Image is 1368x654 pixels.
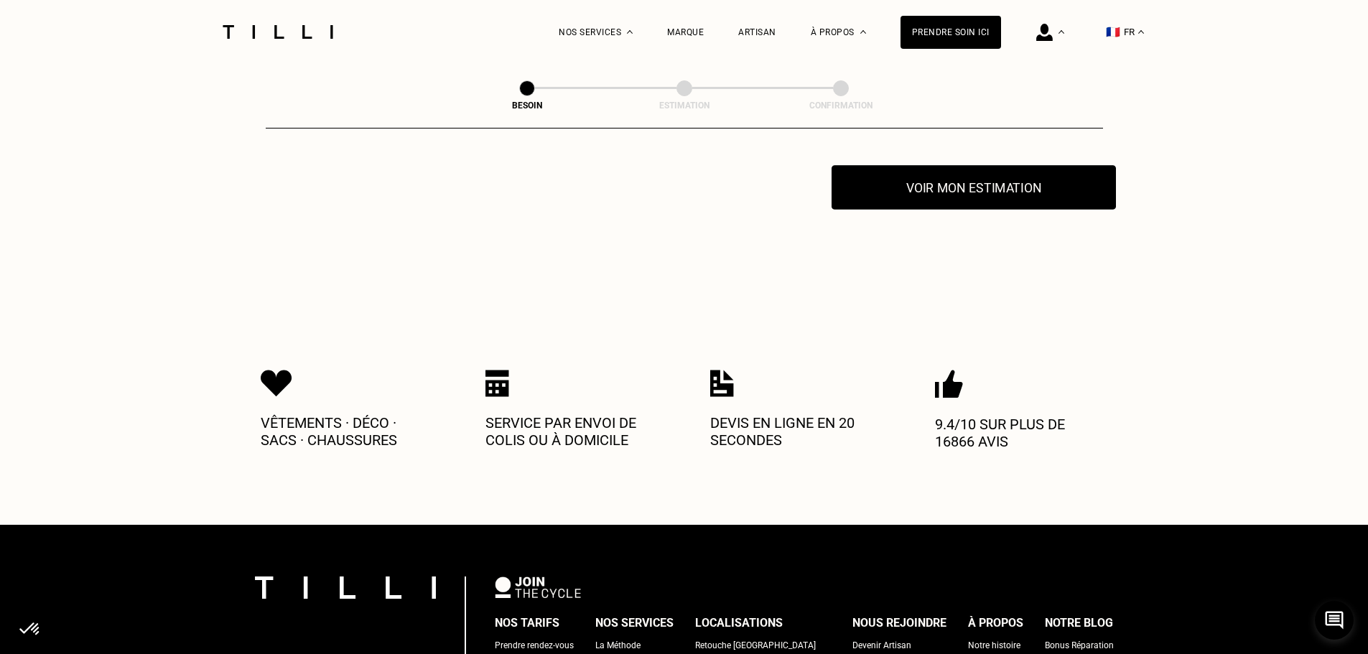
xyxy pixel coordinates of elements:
img: Icon [935,370,963,398]
div: Estimation [613,101,756,111]
img: Icon [710,370,734,397]
div: Nos tarifs [495,612,559,634]
div: Confirmation [769,101,913,111]
span: 🇫🇷 [1106,25,1120,39]
a: Prendre soin ici [901,16,1001,49]
img: icône connexion [1036,24,1053,41]
p: 9.4/10 sur plus de 16866 avis [935,416,1107,450]
a: Marque [667,27,704,37]
img: menu déroulant [1138,30,1144,34]
img: Logo du service de couturière Tilli [218,25,338,39]
p: Devis en ligne en 20 secondes [710,414,883,449]
img: logo Join The Cycle [495,576,581,598]
a: Devenir Artisan [852,638,911,653]
a: Artisan [738,27,776,37]
a: Notre histoire [968,638,1020,653]
img: logo Tilli [255,576,436,599]
img: Menu déroulant à propos [860,30,866,34]
img: Menu déroulant [1058,30,1064,34]
img: Menu déroulant [627,30,633,34]
p: Vêtements · Déco · Sacs · Chaussures [261,414,433,449]
div: À propos [968,612,1023,634]
div: Notre blog [1045,612,1113,634]
div: Besoin [455,101,599,111]
img: Icon [261,370,292,397]
a: Prendre rendez-vous [495,638,574,653]
div: Nos services [595,612,674,634]
a: Retouche [GEOGRAPHIC_DATA] [695,638,816,653]
a: La Méthode [595,638,641,653]
img: Icon [485,370,509,397]
button: Voir mon estimation [832,165,1116,210]
div: Nous rejoindre [852,612,946,634]
a: Bonus Réparation [1045,638,1114,653]
p: Service par envoi de colis ou à domicile [485,414,658,449]
div: Localisations [695,612,783,634]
